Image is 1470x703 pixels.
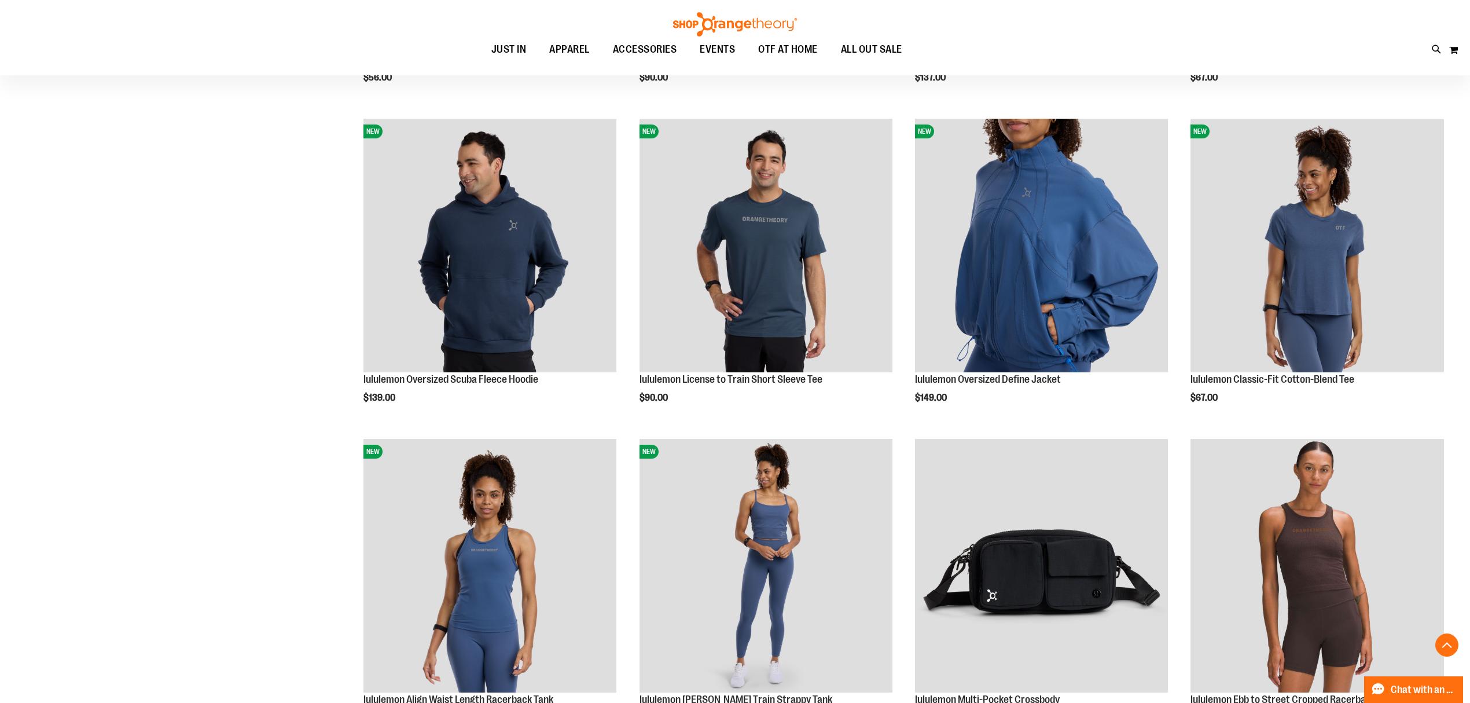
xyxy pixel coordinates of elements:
a: lululemon Align Waist Length Racerback TankNEW [363,439,616,694]
a: lululemon Oversized Scuba Fleece Hoodie [363,374,538,385]
img: lululemon Classic-Fit Cotton-Blend Tee [1190,119,1443,372]
img: lululemon License to Train Short Sleeve Tee [640,119,892,372]
span: EVENTS [700,36,735,63]
span: APPAREL [549,36,590,63]
a: lululemon Oversized Scuba Fleece HoodieNEW [363,119,616,374]
img: lululemon Oversized Scuba Fleece Hoodie [363,119,616,372]
span: $90.00 [640,393,670,403]
div: product [634,113,898,432]
a: lululemon Multi-Pocket Crossbody [915,439,1168,694]
div: product [358,113,622,432]
a: lululemon Wunder Train Strappy TankNEW [640,439,892,694]
span: $56.00 [363,72,394,83]
img: lululemon Align Waist Length Racerback Tank [363,439,616,692]
div: product [909,113,1174,432]
span: $149.00 [915,393,949,403]
img: lululemon Multi-Pocket Crossbody [915,439,1168,692]
img: lululemon Ebb to Street Cropped Racerback Tank [1190,439,1443,692]
span: OTF AT HOME [758,36,818,63]
a: lululemon License to Train Short Sleeve TeeNEW [640,119,892,374]
button: Chat with an Expert [1364,676,1464,703]
button: Back To Top [1435,634,1458,657]
span: NEW [363,125,383,138]
span: Chat with an Expert [1391,684,1456,695]
a: lululemon Oversized Define Jacket [915,374,1061,385]
a: lululemon Classic-Fit Cotton-Blend TeeNEW [1190,119,1443,374]
img: Shop Orangetheory [671,12,799,36]
span: ACCESSORIES [613,36,677,63]
span: $90.00 [640,72,670,83]
a: lululemon Ebb to Street Cropped Racerback Tank [1190,439,1443,694]
span: $139.00 [363,393,397,403]
span: NEW [640,125,659,138]
span: JUST IN [491,36,527,63]
a: lululemon License to Train Short Sleeve Tee [640,374,822,385]
span: NEW [1190,125,1210,138]
span: NEW [915,125,934,138]
div: product [1185,113,1449,432]
span: NEW [363,445,383,459]
span: $67.00 [1190,393,1219,403]
a: lululemon Oversized Define JacketNEW [915,119,1168,374]
a: lululemon Classic-Fit Cotton-Blend Tee [1190,374,1354,385]
img: lululemon Wunder Train Strappy Tank [640,439,892,692]
span: $137.00 [915,72,947,83]
span: $67.00 [1190,72,1219,83]
span: NEW [640,445,659,459]
span: ALL OUT SALE [841,36,902,63]
img: lululemon Oversized Define Jacket [915,119,1168,372]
